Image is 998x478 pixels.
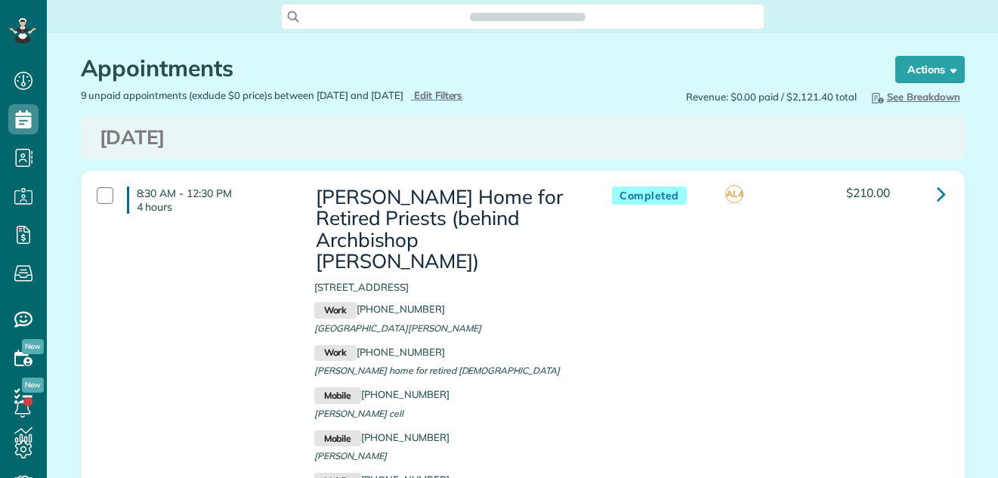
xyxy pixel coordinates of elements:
[314,303,445,315] a: Work[PHONE_NUMBER]
[314,431,450,443] a: Mobile[PHONE_NUMBER]
[414,89,463,101] span: Edit Filters
[314,388,450,400] a: Mobile[PHONE_NUMBER]
[137,200,292,214] p: 4 hours
[314,187,582,273] h3: [PERSON_NAME] Home for Retired Priests (behind Archbishop [PERSON_NAME])
[81,56,867,81] h1: Appointments
[314,408,403,419] span: [PERSON_NAME] cell
[314,302,357,319] small: Work
[100,127,946,149] h3: [DATE]
[314,430,361,447] small: Mobile
[314,322,481,334] span: [GEOGRAPHIC_DATA][PERSON_NAME]
[314,346,445,358] a: Work[PHONE_NUMBER]
[314,280,582,295] p: [STREET_ADDRESS]
[864,88,965,105] button: See Breakdown
[22,339,44,354] span: New
[869,91,960,103] span: See Breakdown
[314,387,361,404] small: Mobile
[485,9,570,24] span: Search ZenMaid…
[127,187,292,214] h4: 8:30 AM - 12:30 PM
[314,345,357,362] small: Work
[70,88,523,103] div: 9 unpaid appointments (exclude $0 price)s between [DATE] and [DATE]
[411,89,463,101] a: Edit Filters
[612,187,687,205] span: Completed
[314,450,388,461] span: [PERSON_NAME]
[314,365,560,376] span: [PERSON_NAME] home for retired [DEMOGRAPHIC_DATA]
[22,378,44,393] span: New
[686,90,857,104] span: Revenue: $0.00 paid / $2,121.40 total
[725,185,743,203] span: AL4
[895,56,965,83] button: Actions
[846,185,890,200] span: $210.00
